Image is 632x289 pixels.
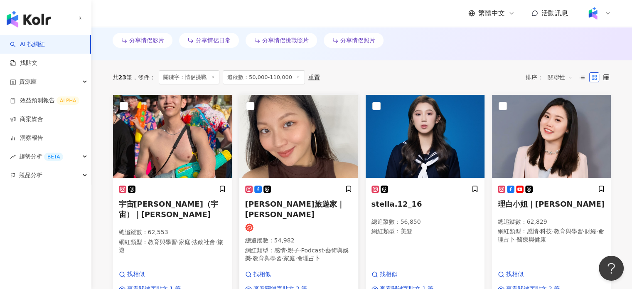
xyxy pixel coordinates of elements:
[253,255,282,262] span: 教育與學習
[148,239,177,245] span: 教育與學習
[324,247,325,254] span: ·
[527,228,539,235] span: 感情
[308,74,320,81] div: 重置
[113,95,232,178] img: KOL Avatar
[10,134,43,142] a: 洞察報告
[599,256,624,281] iframe: Help Scout Beacon - Open
[119,270,181,279] a: 找相似
[10,154,16,160] span: rise
[596,228,598,235] span: ·
[262,37,309,44] span: 分享情侶挑戰照片
[295,255,297,262] span: ·
[583,228,584,235] span: ·
[371,270,434,279] a: 找相似
[371,218,479,226] p: 總追蹤數 ： 56,850
[113,74,132,81] div: 共 筆
[10,96,79,105] a: 效益預測報告ALPHA
[282,255,283,262] span: ·
[192,239,215,245] span: 法政社會
[159,70,219,84] span: 關鍵字：情侶挑戰
[274,247,286,254] span: 感情
[119,200,218,219] span: 宇宙[PERSON_NAME]（宇宙）｜[PERSON_NAME]
[380,270,397,279] span: 找相似
[498,218,605,226] p: 總追蹤數 ： 62,829
[506,270,524,279] span: 找相似
[10,115,43,124] a: 商案媒合
[301,247,323,254] span: Podcast
[44,153,63,161] div: BETA
[553,228,583,235] span: 教育與學習
[245,247,352,263] p: 網紅類型 ：
[515,236,517,243] span: ·
[177,239,179,245] span: ·
[251,255,253,262] span: ·
[478,9,505,18] span: 繁體中文
[19,166,42,185] span: 競品分析
[498,200,605,208] span: 理白小姐｜[PERSON_NAME]
[517,236,546,243] span: 醫療與健康
[299,247,301,254] span: ·
[19,147,63,166] span: 趨勢分析
[401,228,412,235] span: 美髮
[366,95,484,178] img: KOL Avatar
[129,37,164,44] span: 分享情侶影片
[179,239,190,245] span: 家庭
[286,247,288,254] span: ·
[215,239,217,245] span: ·
[127,270,145,279] span: 找相似
[498,270,560,279] a: 找相似
[119,238,226,254] p: 網紅類型 ：
[190,239,192,245] span: ·
[239,95,358,178] img: KOL Avatar
[245,200,344,219] span: [PERSON_NAME]旅遊家｜[PERSON_NAME]
[19,72,37,91] span: 資源庫
[492,95,611,178] img: KOL Avatar
[7,11,51,27] img: logo
[498,227,605,244] p: 網紅類型 ：
[526,71,577,84] div: 排序：
[540,228,552,235] span: 科技
[288,247,299,254] span: 親子
[283,255,295,262] span: 家庭
[548,71,573,84] span: 關聯性
[245,270,307,279] a: 找相似
[10,59,37,67] a: 找貼文
[552,228,553,235] span: ·
[371,227,479,236] p: 網紅類型 ：
[253,270,271,279] span: 找相似
[10,40,45,49] a: searchAI 找網紅
[245,237,352,245] p: 總追蹤數 ： 54,982
[541,9,568,17] span: 活動訊息
[223,70,305,84] span: 追蹤數：50,000-110,000
[297,255,320,262] span: 命理占卜
[132,74,155,81] span: 條件 ：
[585,5,601,21] img: Kolr%20app%20icon%20%281%29.png
[371,200,422,208] span: stella.12_16
[118,74,126,81] span: 23
[340,37,375,44] span: 分享情侶照片
[585,228,596,235] span: 財經
[196,37,231,44] span: 分享情侶日常
[119,228,226,237] p: 總追蹤數 ： 62,553
[539,228,540,235] span: ·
